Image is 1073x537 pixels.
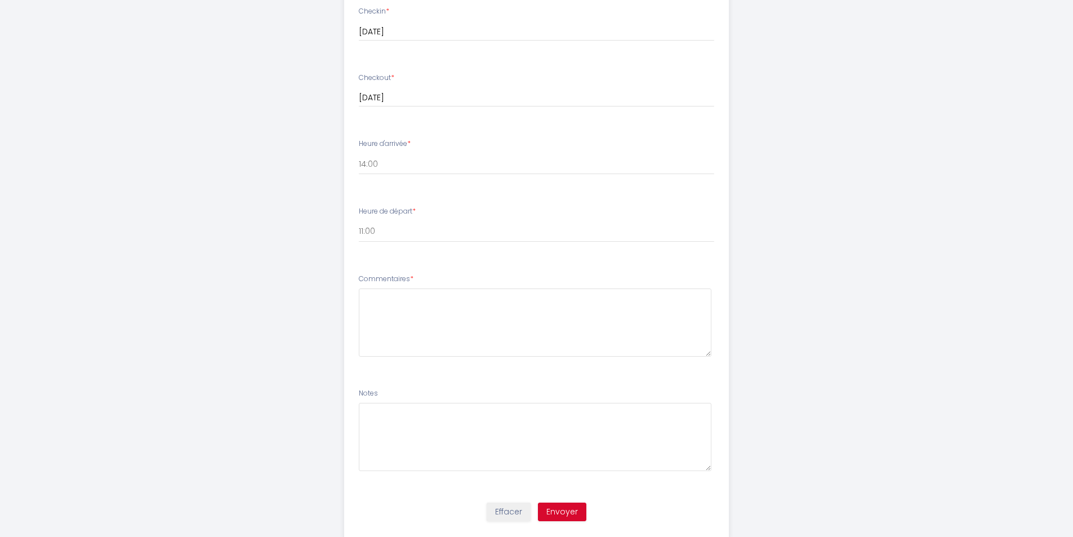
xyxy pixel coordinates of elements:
[359,139,411,149] label: Heure d'arrivée
[359,206,416,217] label: Heure de départ
[359,73,394,83] label: Checkout
[359,274,413,285] label: Commentaires
[538,503,586,522] button: Envoyer
[359,388,378,399] label: Notes
[487,503,531,522] button: Effacer
[359,6,389,17] label: Checkin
